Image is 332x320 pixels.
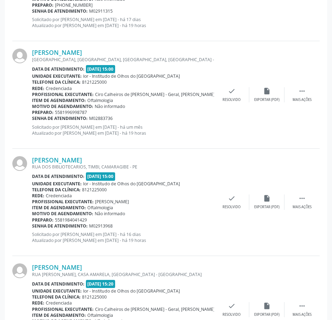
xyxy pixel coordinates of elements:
b: Telefone da clínica: [32,294,81,300]
div: Exportar (PDF) [254,97,280,102]
b: Rede: [32,85,44,91]
i: insert_drive_file [263,302,271,310]
span: Oftalmologia [87,205,113,211]
img: img [12,263,27,278]
span: Ior - Institudo de Olhos do [GEOGRAPHIC_DATA] [83,181,180,187]
span: M02911315 [89,8,113,14]
p: Solicitado por [PERSON_NAME] em [DATE] - há 17 dias Atualizado por [PERSON_NAME] em [DATE] - há 1... [32,17,214,28]
span: Credenciada [46,85,72,91]
span: M02883736 [89,115,113,121]
b: Senha de atendimento: [32,223,88,229]
b: Rede: [32,300,44,306]
b: Motivo de agendamento: [32,103,93,109]
span: [PHONE_NUMBER] [55,2,93,8]
b: Motivo de agendamento: [32,211,93,217]
div: [GEOGRAPHIC_DATA], [GEOGRAPHIC_DATA], [GEOGRAPHIC_DATA], [GEOGRAPHIC_DATA] - [GEOGRAPHIC_DATA] [32,57,214,63]
img: img [12,156,27,171]
span: Ciro Calheiros de [PERSON_NAME] - Geral, [PERSON_NAME] e [PERSON_NAME] [95,91,253,97]
i: check [228,87,236,95]
i: insert_drive_file [263,194,271,202]
span: 5581984041429 [55,217,87,223]
a: [PERSON_NAME] [32,263,82,271]
b: Profissional executante: [32,306,94,312]
div: RUA DOS BIBLIOTECARIOS, TIMBI, CAMARAGIBE - PE [32,164,214,170]
div: Exportar (PDF) [254,312,280,317]
b: Item de agendamento: [32,97,86,103]
span: [DATE] 15:20 [86,280,115,288]
i: insert_drive_file [263,87,271,95]
span: 8121225000 [82,79,107,85]
b: Telefone da clínica: [32,187,81,193]
div: RUA [PERSON_NAME], CASA AMARELA, [GEOGRAPHIC_DATA] - [GEOGRAPHIC_DATA] [32,271,214,277]
i:  [298,87,306,95]
b: Unidade executante: [32,73,82,79]
span: [DATE] 15:00 [86,65,115,73]
b: Data de atendimento: [32,173,84,179]
img: img [12,49,27,63]
span: Não informado [95,103,125,109]
b: Item de agendamento: [32,312,86,318]
a: [PERSON_NAME] [32,156,82,164]
span: 8121225000 [82,294,107,300]
div: Mais ações [293,312,312,317]
i:  [298,194,306,202]
span: [PERSON_NAME] [95,199,129,205]
b: Senha de atendimento: [32,8,88,14]
div: Exportar (PDF) [254,205,280,210]
i: check [228,194,236,202]
div: Resolvido [223,205,240,210]
b: Preparo: [32,217,54,223]
b: Data de atendimento: [32,281,84,287]
b: Rede: [32,193,44,199]
b: Preparo: [32,109,54,115]
div: Mais ações [293,205,312,210]
i:  [298,302,306,310]
p: Solicitado por [PERSON_NAME] em [DATE] - há um mês Atualizado por [PERSON_NAME] em [DATE] - há 19... [32,124,214,136]
span: Oftalmologia [87,312,113,318]
b: Item de agendamento: [32,205,86,211]
span: Não informado [95,211,125,217]
b: Preparo: [32,2,54,8]
span: M02913968 [89,223,113,229]
span: 8121225000 [82,187,107,193]
b: Unidade executante: [32,181,82,187]
i: check [228,302,236,310]
span: Ior - Institudo de Olhos do [GEOGRAPHIC_DATA] [83,73,180,79]
b: Senha de atendimento: [32,115,88,121]
span: Oftalmologia [87,97,113,103]
a: [PERSON_NAME] [32,49,82,56]
b: Telefone da clínica: [32,79,81,85]
p: Solicitado por [PERSON_NAME] em [DATE] - há 16 dias Atualizado por [PERSON_NAME] em [DATE] - há 1... [32,231,214,243]
div: Mais ações [293,97,312,102]
span: [DATE] 15:00 [86,172,115,180]
b: Unidade executante: [32,288,82,294]
b: Data de atendimento: [32,66,84,72]
span: Ior - Institudo de Olhos do [GEOGRAPHIC_DATA] [83,288,180,294]
span: Credenciada [46,300,72,306]
span: Credenciada [46,193,72,199]
b: Profissional executante: [32,91,94,97]
span: Ciro Calheiros de [PERSON_NAME] - Geral, [PERSON_NAME] e [PERSON_NAME] [95,306,253,312]
div: Resolvido [223,312,240,317]
div: Resolvido [223,97,240,102]
b: Profissional executante: [32,199,94,205]
span: 5581996998787 [55,109,87,115]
